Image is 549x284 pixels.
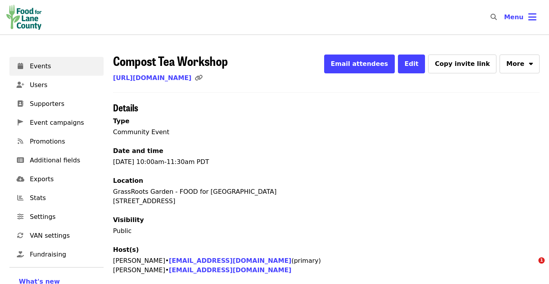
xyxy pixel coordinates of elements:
span: Stats [30,193,97,203]
i: calendar icon [18,62,23,70]
div: GrassRoots Garden - FOOD for [GEOGRAPHIC_DATA] [113,187,540,197]
button: Copy invite link [428,55,496,73]
span: VAN settings [30,231,97,240]
a: Exports [9,170,104,189]
span: Click to copy link! [195,74,207,82]
span: Community Event [113,128,170,136]
span: Event campaigns [30,118,97,127]
a: Events [9,57,104,76]
input: Search [502,8,508,27]
a: Fundraising [9,245,104,264]
span: Exports [30,175,97,184]
i: bars icon [528,11,536,23]
a: VAN settings [9,226,104,245]
span: Details [113,100,138,114]
span: Menu [504,13,523,21]
span: Users [30,80,97,90]
span: Host(s) [113,246,139,253]
i: user-plus icon [16,81,24,89]
i: sync icon [17,232,24,239]
p: Public [113,226,540,236]
a: [EMAIL_ADDRESS][DOMAIN_NAME] [169,257,291,264]
i: sort-down icon [529,59,533,66]
a: Users [9,76,104,95]
i: chart-bar icon [17,194,24,202]
i: rss icon [18,138,23,145]
button: Edit [398,55,425,73]
i: sliders-h icon [17,213,24,220]
button: More [500,55,540,73]
span: 1 [538,257,545,264]
span: Additional fields [30,156,97,165]
span: Compost Tea Workshop [113,51,228,70]
span: Type [113,117,129,125]
iframe: Intercom live chat [522,257,541,276]
a: Promotions [9,132,104,151]
a: Stats [9,189,104,208]
a: [URL][DOMAIN_NAME] [113,74,192,82]
span: Events [30,62,97,71]
span: Edit [405,60,419,67]
a: Event campaigns [9,113,104,132]
span: Settings [30,212,97,222]
span: Fundraising [30,250,97,259]
img: Food for Lane County - Home [6,5,42,30]
i: cloud-download icon [16,175,24,183]
i: address-book icon [17,100,24,107]
a: Supporters [9,95,104,113]
span: Promotions [30,137,97,146]
a: Settings [9,208,104,226]
a: Additional fields [9,151,104,170]
span: Supporters [30,99,97,109]
span: [PERSON_NAME] • (primary) [PERSON_NAME] • [113,257,321,274]
i: list-alt icon [17,157,24,164]
i: search icon [491,13,497,21]
span: Copy invite link [435,60,490,67]
span: Location [113,177,143,184]
div: [STREET_ADDRESS] [113,197,540,206]
span: More [506,59,524,69]
span: Visibility [113,216,144,224]
a: [EMAIL_ADDRESS][DOMAIN_NAME] [169,266,291,274]
i: hand-holding-heart icon [17,251,24,258]
button: Email attendees [324,55,395,73]
i: pennant icon [18,119,23,126]
i: link icon [195,74,202,82]
button: Toggle account menu [498,8,543,27]
span: Date and time [113,147,163,155]
span: Email attendees [331,60,388,67]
